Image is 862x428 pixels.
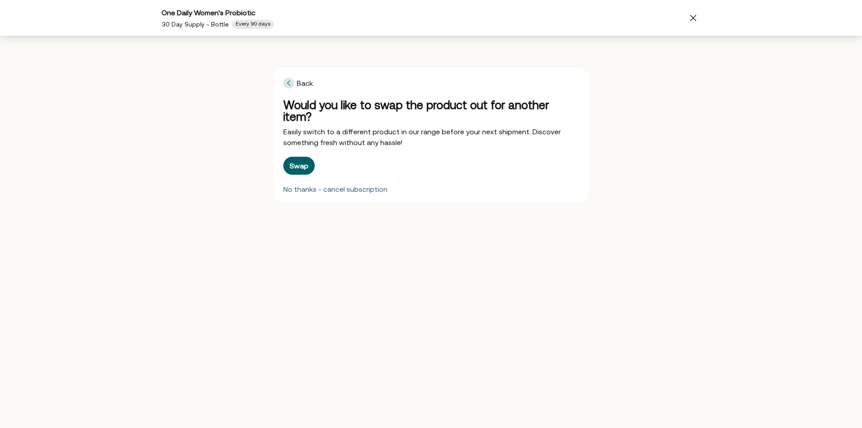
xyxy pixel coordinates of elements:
span: Back [297,79,313,87]
div: Would you like to swap the product out for another item? [283,99,579,123]
span: One Daily Women's Probiotic [162,9,255,17]
button: Swap [283,157,315,175]
span: 30 Day Supply - Bottle [162,21,229,28]
span: Back [283,78,313,88]
div: No thanks - cancel subscription [283,185,387,193]
div: Swap [290,162,308,169]
span: Every 90 days [236,21,270,28]
span: Easily switch to a different product in our range before your next shipment. Discover something f... [283,128,561,146]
